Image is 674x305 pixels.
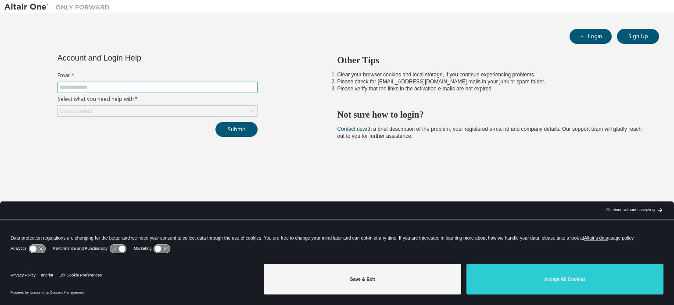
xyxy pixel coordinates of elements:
div: Click to select [58,106,257,116]
button: Submit [215,122,258,137]
img: Altair One [4,3,114,11]
a: Contact us [337,126,362,132]
li: Please check for [EMAIL_ADDRESS][DOMAIN_NAME] mails in your junk or spam folder. [337,78,644,85]
label: Select what you need help with [57,96,258,103]
h2: Not sure how to login? [337,109,644,120]
div: Account and Login Help [57,54,218,61]
span: with a brief description of the problem, your registered e-mail id and company details. Our suppo... [337,126,642,139]
h2: Other Tips [337,54,644,66]
div: Click to select [60,108,92,115]
button: Sign Up [617,29,659,44]
li: Please verify that the links in the activation e-mails are not expired. [337,85,644,92]
label: Email [57,72,258,79]
button: Login [570,29,612,44]
li: Clear your browser cookies and local storage, if you continue experiencing problems. [337,71,644,78]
